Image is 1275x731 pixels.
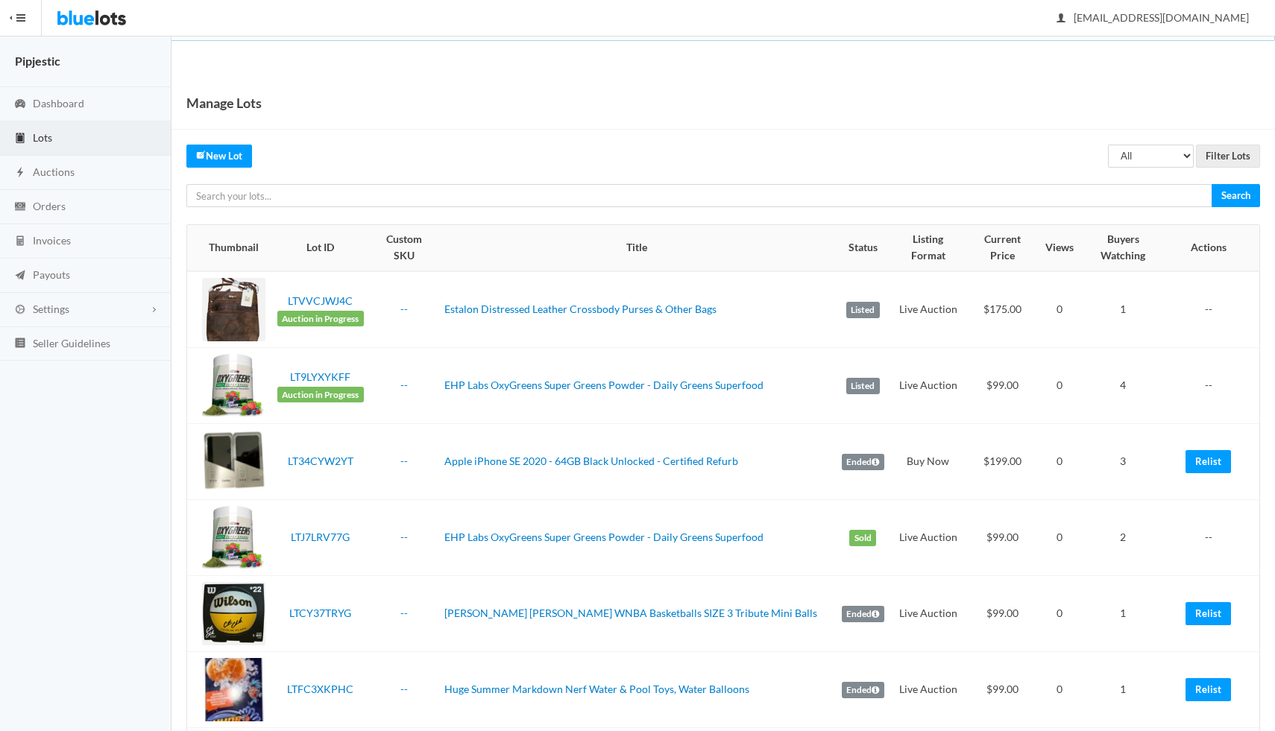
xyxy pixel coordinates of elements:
a: LT9LYXYKFF [290,370,350,383]
ion-icon: person [1054,12,1068,26]
a: createNew Lot [186,145,252,168]
a: -- [400,303,408,315]
td: $99.00 [966,576,1039,652]
a: LTJ7LRV77G [291,531,350,543]
td: $199.00 [966,424,1039,500]
a: LTVVCJWJ4C [288,294,353,307]
input: Search your lots... [186,184,1212,207]
span: Orders [33,200,66,212]
td: -- [1167,500,1259,576]
td: 1 [1080,271,1167,348]
th: Buyers Watching [1080,225,1167,271]
td: -- [1167,348,1259,424]
a: -- [400,607,408,619]
a: -- [400,455,408,467]
a: -- [400,379,408,391]
label: Sold [849,530,876,546]
label: Ended [842,454,884,470]
a: Relist [1186,602,1231,625]
span: Payouts [33,268,70,281]
td: Live Auction [890,271,966,348]
a: -- [400,683,408,695]
ion-icon: cog [13,303,28,317]
th: Title [438,225,836,271]
td: Live Auction [890,576,966,652]
span: Lots [33,131,52,144]
td: 0 [1039,500,1080,576]
th: Views [1039,225,1080,271]
span: Dashboard [33,97,84,110]
a: Relist [1186,678,1231,701]
span: Auctions [33,165,75,178]
td: 0 [1039,576,1080,652]
a: EHP Labs OxyGreens Super Greens Powder - Daily Greens Superfood [444,531,764,543]
span: Auction in Progress [277,387,364,403]
input: Search [1212,184,1260,207]
td: 1 [1080,652,1167,728]
label: Ended [842,606,884,622]
a: LT34CYW2YT [288,455,353,467]
td: $99.00 [966,652,1039,728]
a: Relist [1186,450,1231,473]
td: 0 [1039,271,1080,348]
td: Live Auction [890,348,966,424]
td: $175.00 [966,271,1039,348]
span: Auction in Progress [277,311,364,327]
th: Thumbnail [187,225,271,271]
span: Invoices [33,234,71,247]
td: 0 [1039,424,1080,500]
td: 3 [1080,424,1167,500]
a: LTCY37TRYG [289,607,351,619]
label: Listed [846,378,880,394]
th: Current Price [966,225,1039,271]
td: Buy Now [890,424,966,500]
td: 2 [1080,500,1167,576]
th: Status [836,225,890,271]
td: 0 [1039,348,1080,424]
th: Listing Format [890,225,966,271]
ion-icon: paper plane [13,269,28,283]
a: Huge Summer Markdown Nerf Water & Pool Toys, Water Balloons [444,683,749,695]
ion-icon: cash [13,200,28,215]
span: [EMAIL_ADDRESS][DOMAIN_NAME] [1057,11,1249,24]
ion-icon: create [196,150,206,159]
th: Lot ID [271,225,370,271]
span: Seller Guidelines [33,337,110,349]
ion-icon: speedometer [13,98,28,112]
a: EHP Labs OxyGreens Super Greens Powder - Daily Greens Superfood [444,379,764,391]
td: 0 [1039,652,1080,728]
a: Estalon Distressed Leather Crossbody Purses & Other Bags [444,303,717,315]
label: Listed [846,302,880,318]
h1: Manage Lots [186,92,262,114]
a: -- [400,531,408,543]
ion-icon: list box [13,337,28,351]
td: -- [1167,271,1259,348]
a: [PERSON_NAME] [PERSON_NAME] WNBA Basketballs SIZE 3 Tribute Mini Balls [444,607,817,619]
th: Custom SKU [370,225,438,271]
label: Ended [842,682,884,698]
td: Live Auction [890,652,966,728]
a: Apple iPhone SE 2020 - 64GB Black Unlocked - Certified Refurb [444,455,738,467]
td: 1 [1080,576,1167,652]
strong: Pipjestic [15,54,60,68]
span: Settings [33,303,69,315]
td: 4 [1080,348,1167,424]
ion-icon: calculator [13,235,28,249]
td: $99.00 [966,348,1039,424]
td: $99.00 [966,500,1039,576]
ion-icon: clipboard [13,132,28,146]
ion-icon: flash [13,166,28,180]
td: Live Auction [890,500,966,576]
a: LTFC3XKPHC [287,683,353,695]
th: Actions [1167,225,1259,271]
input: Filter Lots [1196,145,1260,168]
